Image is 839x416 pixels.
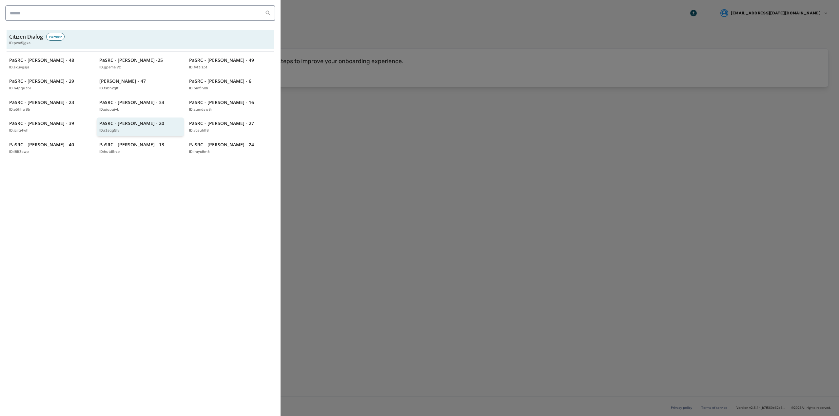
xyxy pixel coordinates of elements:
p: ID: zqmdsw8r [189,107,212,113]
button: PaSRC - [PERSON_NAME] - 49ID:fyf3izpt [186,54,274,73]
p: [PERSON_NAME] - 47 [99,78,146,84]
p: PaSRC - [PERSON_NAME] - 6 [189,78,251,84]
p: PaSRC - [PERSON_NAME] - 40 [9,141,74,148]
button: PaSRC - [PERSON_NAME] - 40ID:l8lf3swp [7,139,94,157]
p: ID: e5fjhw8b [9,107,30,113]
p: ID: r3sqg5lv [99,128,119,134]
p: ID: ujupqiyk [99,107,119,113]
button: PaSRC - [PERSON_NAME] -25ID:gpemal9z [97,54,184,73]
p: ID: fsbh2glf [99,86,118,91]
p: ID: jcjlq4wh [9,128,29,134]
button: PaSRC - [PERSON_NAME] - 20ID:r3sqg5lv [97,118,184,136]
button: PaSRC - [PERSON_NAME] - 16ID:zqmdsw8r [186,97,274,115]
p: PaSRC - [PERSON_NAME] - 13 [99,141,164,148]
p: PaSRC - [PERSON_NAME] - 23 [9,99,74,106]
p: PaSRC - [PERSON_NAME] - 48 [9,57,74,63]
p: ID: l8lf3swp [9,149,29,155]
p: PaSRC - [PERSON_NAME] - 16 [189,99,254,106]
p: ID: fyf3izpt [189,65,207,70]
p: ID: n4pqu3bl [9,86,31,91]
p: ID: bmfjhl8i [189,86,208,91]
p: ID: gpemal9z [99,65,121,70]
button: PaSRC - [PERSON_NAME] - 29ID:n4pqu3bl [7,75,94,94]
p: PaSRC - [PERSON_NAME] - 20 [99,120,164,127]
button: PaSRC - [PERSON_NAME] - 27ID:vcsuhlf8 [186,118,274,136]
button: PaSRC - [PERSON_NAME] - 24ID:irayc8m6 [186,139,274,157]
p: PaSRC - [PERSON_NAME] - 39 [9,120,74,127]
button: PaSRC - [PERSON_NAME] - 6ID:bmfjhl8i [186,75,274,94]
button: Citizen DialogPartnerID:pwo5jgka [7,30,274,49]
p: PaSRC - [PERSON_NAME] - 24 [189,141,254,148]
button: PaSRC - [PERSON_NAME] - 39ID:jcjlq4wh [7,118,94,136]
p: PaSRC - [PERSON_NAME] - 29 [9,78,74,84]
p: ID: vcsuhlf8 [189,128,209,134]
button: PaSRC - [PERSON_NAME] - 34ID:ujupqiyk [97,97,184,115]
button: PaSRC - [PERSON_NAME] - 48ID:sxuygsja [7,54,94,73]
h3: Citizen Dialog [9,33,43,41]
button: PaSRC - [PERSON_NAME] - 23ID:e5fjhw8b [7,97,94,115]
p: PaSRC - [PERSON_NAME] - 49 [189,57,254,63]
div: Partner [46,33,65,41]
p: PaSRC - [PERSON_NAME] -25 [99,57,163,63]
span: ID: pwo5jgka [9,41,30,46]
p: ID: irayc8m6 [189,149,210,155]
p: PaSRC - [PERSON_NAME] - 27 [189,120,254,127]
p: PaSRC - [PERSON_NAME] - 34 [99,99,164,106]
button: [PERSON_NAME] - 47ID:fsbh2glf [97,75,184,94]
p: ID: sxuygsja [9,65,29,70]
p: ID: hutd5rze [99,149,120,155]
button: PaSRC - [PERSON_NAME] - 13ID:hutd5rze [97,139,184,157]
